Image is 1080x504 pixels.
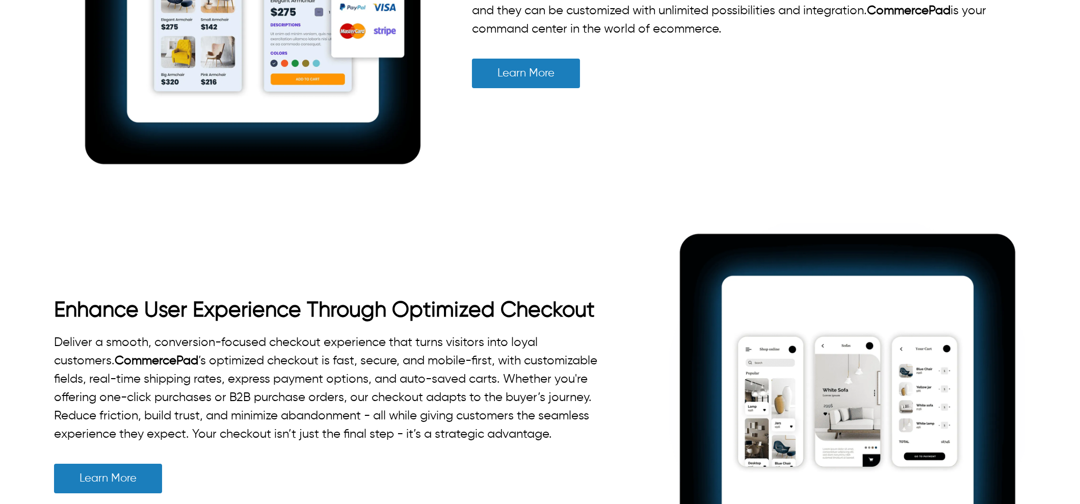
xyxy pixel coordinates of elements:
[54,298,608,323] h2: Enhance User Experience Through Optimized Checkout
[115,355,198,367] a: CommercePad
[867,5,951,17] a: CommercePad
[472,59,580,88] a: Learn More
[54,464,162,493] a: Learn More
[54,333,608,443] p: Deliver a smooth, conversion-focused checkout experience that turns visitors into loyal customers...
